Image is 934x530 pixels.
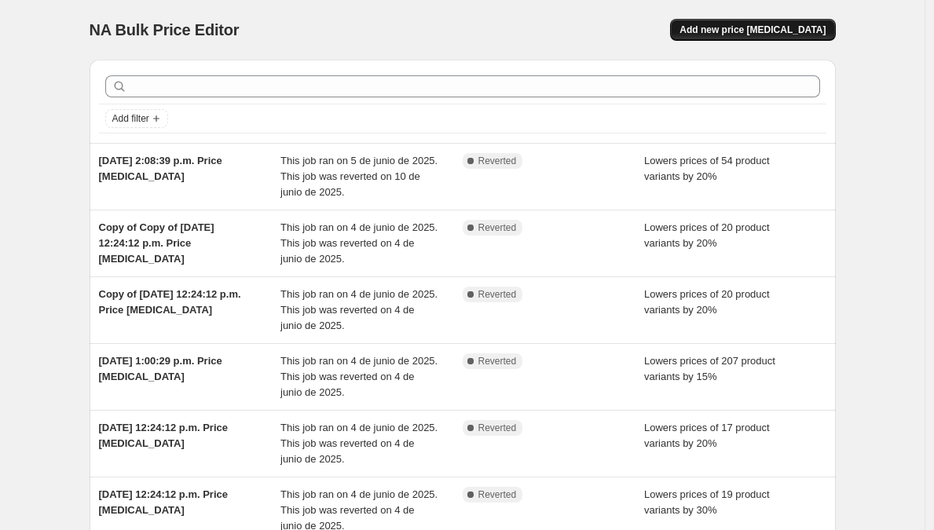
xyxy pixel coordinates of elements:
[99,488,228,516] span: [DATE] 12:24:12 p.m. Price [MEDICAL_DATA]
[478,422,517,434] span: Reverted
[280,288,438,331] span: This job ran on 4 de junio de 2025. This job was reverted on 4 de junio de 2025.
[478,221,517,234] span: Reverted
[644,488,770,516] span: Lowers prices of 19 product variants by 30%
[280,355,438,398] span: This job ran on 4 de junio de 2025. This job was reverted on 4 de junio de 2025.
[99,155,222,182] span: [DATE] 2:08:39 p.m. Price [MEDICAL_DATA]
[99,221,214,265] span: Copy of Copy of [DATE] 12:24:12 p.m. Price [MEDICAL_DATA]
[280,221,438,265] span: This job ran on 4 de junio de 2025. This job was reverted on 4 de junio de 2025.
[644,155,770,182] span: Lowers prices of 54 product variants by 20%
[644,221,770,249] span: Lowers prices of 20 product variants by 20%
[478,488,517,501] span: Reverted
[99,422,228,449] span: [DATE] 12:24:12 p.m. Price [MEDICAL_DATA]
[670,19,835,41] button: Add new price [MEDICAL_DATA]
[90,21,240,38] span: NA Bulk Price Editor
[644,422,770,449] span: Lowers prices of 17 product variants by 20%
[112,112,149,125] span: Add filter
[644,288,770,316] span: Lowers prices of 20 product variants by 20%
[99,288,241,316] span: Copy of [DATE] 12:24:12 p.m. Price [MEDICAL_DATA]
[478,355,517,367] span: Reverted
[644,355,775,382] span: Lowers prices of 207 product variants by 15%
[99,355,222,382] span: [DATE] 1:00:29 p.m. Price [MEDICAL_DATA]
[105,109,168,128] button: Add filter
[280,155,438,198] span: This job ran on 5 de junio de 2025. This job was reverted on 10 de junio de 2025.
[280,422,438,465] span: This job ran on 4 de junio de 2025. This job was reverted on 4 de junio de 2025.
[478,155,517,167] span: Reverted
[478,288,517,301] span: Reverted
[679,24,826,36] span: Add new price [MEDICAL_DATA]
